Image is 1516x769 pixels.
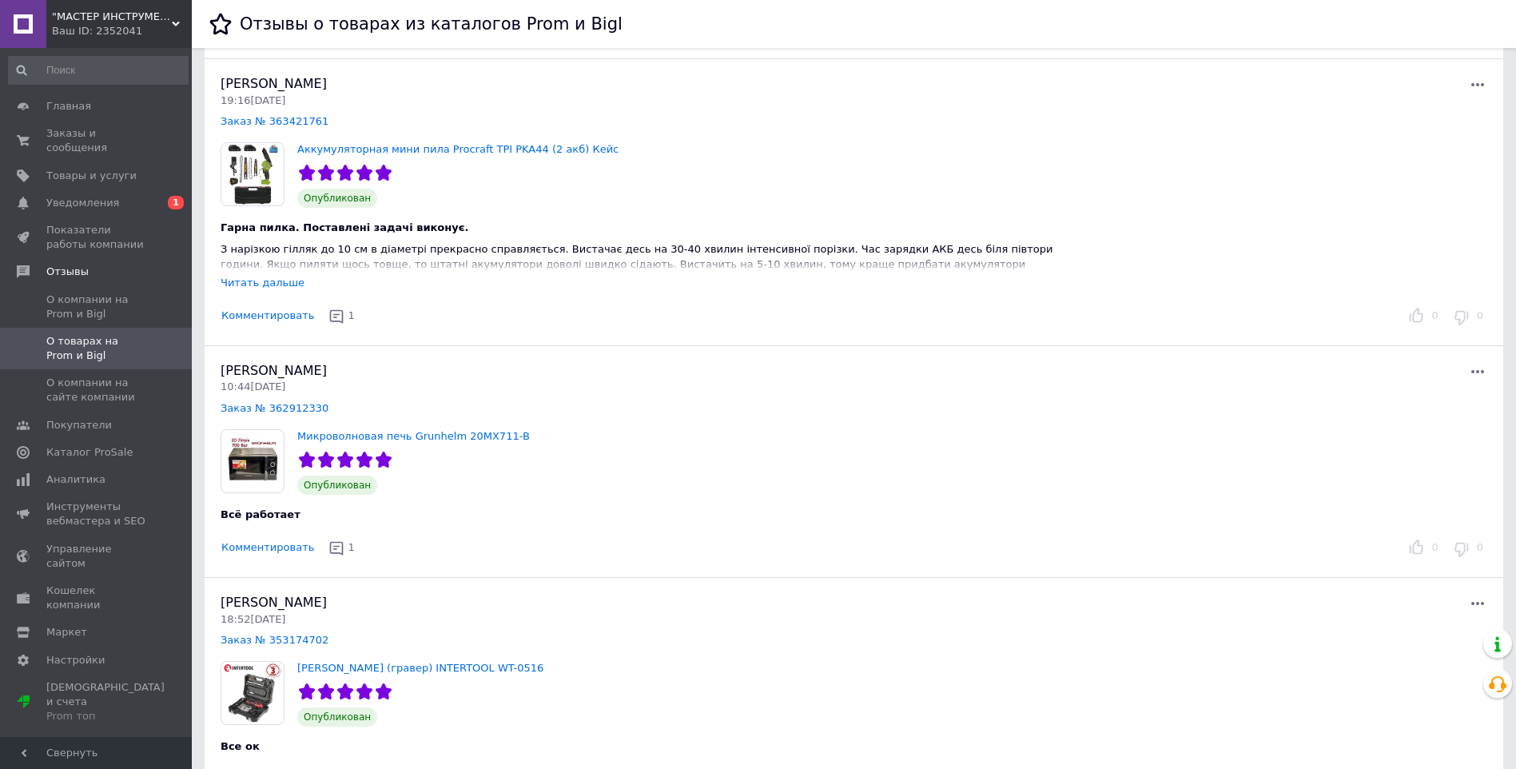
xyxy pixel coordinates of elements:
span: Отзывы [46,265,89,279]
span: Настройки [46,653,105,667]
span: Все ок [221,740,260,752]
span: Товары и услуги [46,169,137,183]
a: Микроволновая печь Grunhelm 20MX711-B [297,430,530,442]
span: Гарна пилка. Поставлені задачі виконує. [221,221,468,233]
span: О компании на Prom и Bigl [46,293,148,321]
div: Ваш ID: 2352041 [52,24,192,38]
span: 10:44[DATE] [221,381,285,392]
span: Каталог ProSale [46,445,133,460]
span: Кошелек компании [46,584,148,612]
button: 1 [324,304,361,329]
span: Управление сайтом [46,542,148,571]
span: Опубликован [297,189,377,208]
a: Заказ № 362912330 [221,402,328,414]
span: [PERSON_NAME] [221,76,327,91]
span: 1 [168,196,184,209]
span: Главная [46,99,91,114]
button: 1 [324,536,361,560]
span: "МАСТЕР ИНСТРУМЕНТ" - мастер в области инструмента [52,10,172,24]
span: Аналитика [46,472,105,487]
span: [PERSON_NAME] [221,595,327,610]
input: Поиск [8,56,189,85]
span: [PERSON_NAME] [221,363,327,378]
div: Читать дальше [221,277,304,289]
span: Покупатели [46,418,112,432]
span: [DEMOGRAPHIC_DATA] и счета [46,680,165,724]
span: Всё работает [221,508,300,520]
span: О товарах на Prom и Bigl [46,334,148,363]
img: Аккумуляторная мини пила Procraft TPI PKA44 (2 акб) Кейс [221,143,284,205]
span: З нарізкою гілляк до 10 см в діаметрі прекрасно справляється. Вистачає десь на 30-40 хвилин інтен... [221,243,1052,285]
span: 19:16[DATE] [221,94,285,106]
button: Комментировать [221,540,315,556]
span: Опубликован [297,476,377,495]
span: Уведомления [46,196,119,210]
span: Опубликован [297,707,377,727]
img: Микроволновая печь Grunhelm 20MX711-B [221,430,284,492]
h1: Отзывы о товарах из каталогов Prom и Bigl [240,14,623,34]
a: [PERSON_NAME] (гравер) INTERTOOL WT-0516 [297,662,543,674]
span: Инструменты вебмастера и SEO [46,500,148,528]
div: Prom топ [46,709,165,723]
button: Комментировать [221,308,315,325]
span: 1 [348,541,354,553]
img: Шлифмашина прямая (гравер) INTERTOOL WT-0516 [221,662,284,724]
span: О компании на сайте компании [46,376,148,404]
a: Заказ № 363421761 [221,115,328,127]
a: Заказ № 353174702 [221,634,328,646]
span: Маркет [46,625,87,640]
a: Аккумуляторная мини пила Procraft TPI PKA44 (2 акб) Кейс [297,143,619,155]
span: 18:52[DATE] [221,613,285,625]
span: 1 [348,309,354,321]
span: Показатели работы компании [46,223,148,252]
span: Заказы и сообщения [46,126,148,155]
